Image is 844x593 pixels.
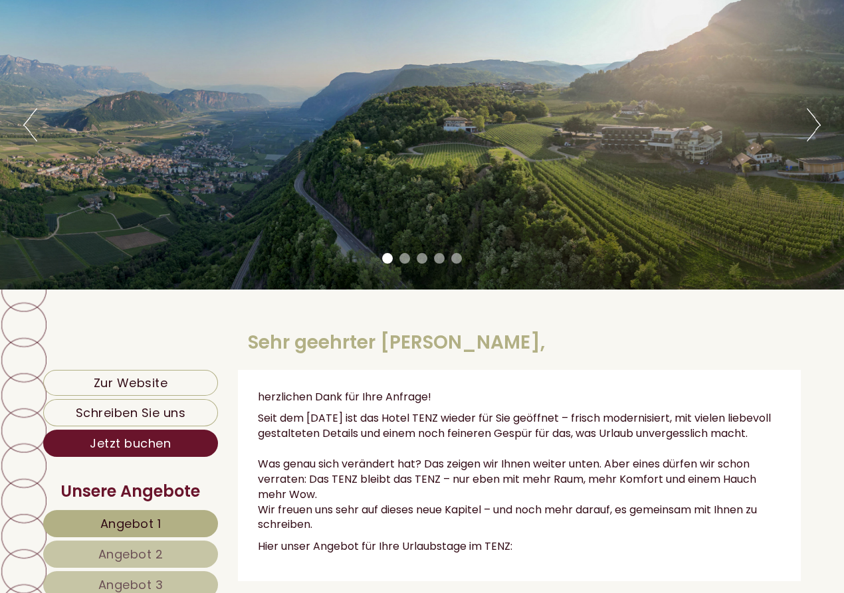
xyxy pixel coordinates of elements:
p: Hier unser Angebot für Ihre Urlaubstage im TENZ: [258,539,782,554]
small: 16:48 [20,67,231,76]
span: Angebot 2 [98,546,163,562]
div: Guten Tag, wie können wir Ihnen helfen? [10,39,237,79]
button: Next [807,108,821,141]
div: [DATE] [236,10,288,32]
div: Unsere Angebote [43,480,218,503]
span: Angebot 3 [98,576,163,593]
button: Senden [436,346,524,373]
button: Previous [23,108,37,141]
a: Jetzt buchen [43,430,218,457]
div: Hotel Tenz [20,41,231,52]
p: herzlichen Dank für Ihre Anfrage! [258,390,782,405]
p: Seit dem [DATE] ist das Hotel TENZ wieder für Sie geöffnet – frisch modernisiert, mit vielen lieb... [258,411,782,533]
a: Schreiben Sie uns [43,399,218,426]
span: Angebot 1 [100,515,161,532]
a: Zur Website [43,370,218,396]
h1: Sehr geehrter [PERSON_NAME], [248,333,545,353]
